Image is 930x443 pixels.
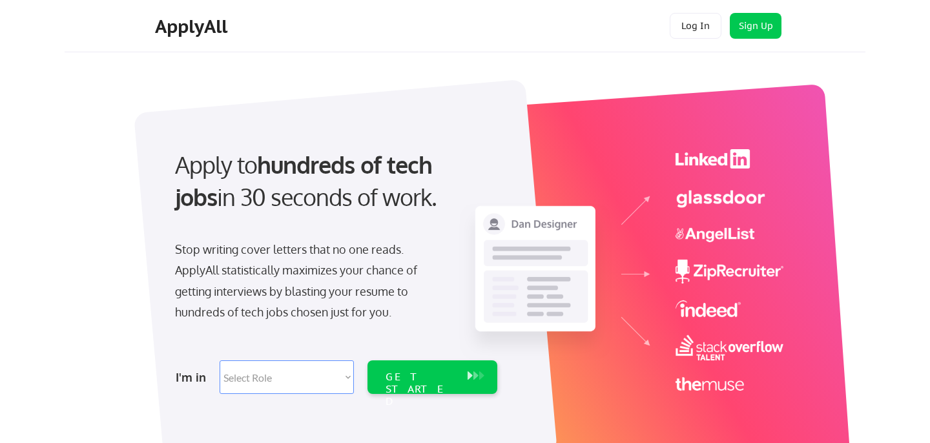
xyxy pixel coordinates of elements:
[670,13,721,39] button: Log In
[175,239,440,323] div: Stop writing cover letters that no one reads. ApplyAll statistically maximizes your chance of get...
[730,13,781,39] button: Sign Up
[386,371,455,408] div: GET STARTED
[176,367,212,387] div: I'm in
[175,150,438,211] strong: hundreds of tech jobs
[175,149,492,214] div: Apply to in 30 seconds of work.
[155,15,231,37] div: ApplyAll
